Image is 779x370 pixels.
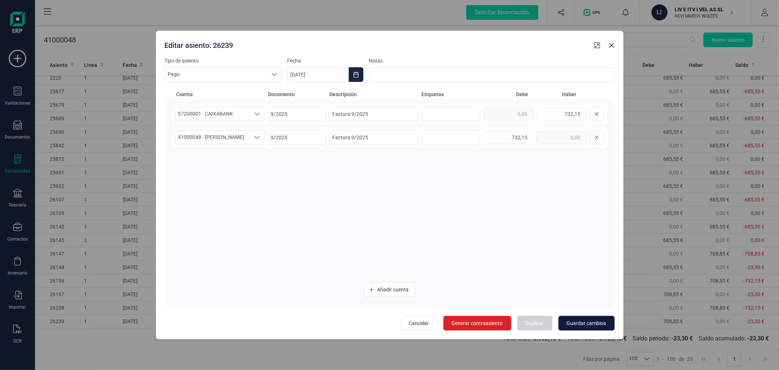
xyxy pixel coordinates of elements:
[484,108,534,120] input: 0,00
[287,57,363,64] label: Fecha
[452,320,503,327] span: Generar contraasiento
[251,107,264,121] div: Seleccione una cuenta
[484,131,534,144] input: 0,00
[443,316,511,331] button: Generar contraasiento
[409,320,429,327] span: Cancelar
[531,91,577,98] span: Haber
[558,316,615,331] button: Guardar cambios
[536,131,587,144] input: 0,00
[176,91,266,98] span: Cuenta
[349,67,363,82] button: Choose Date
[364,282,415,297] button: Añadir cuenta
[377,286,409,293] span: Añadir cuenta
[483,91,528,98] span: Debe
[268,91,327,98] span: Documento
[162,37,591,50] div: Editar asiento: 26239
[536,108,587,120] input: 0,00
[401,316,438,331] button: Cancelar
[165,57,282,64] label: Tipo de asiento
[422,91,480,98] span: Etiquetas
[517,316,553,331] button: Duplicar
[175,107,251,121] span: 57200001 - CAIXABANK
[567,320,606,327] span: Guardar cambios
[330,91,419,98] span: Descripción
[251,131,264,144] div: Seleccione una cuenta
[175,131,251,144] span: 41000048 - [PERSON_NAME]
[165,68,267,82] span: Pago
[369,57,615,64] label: Notas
